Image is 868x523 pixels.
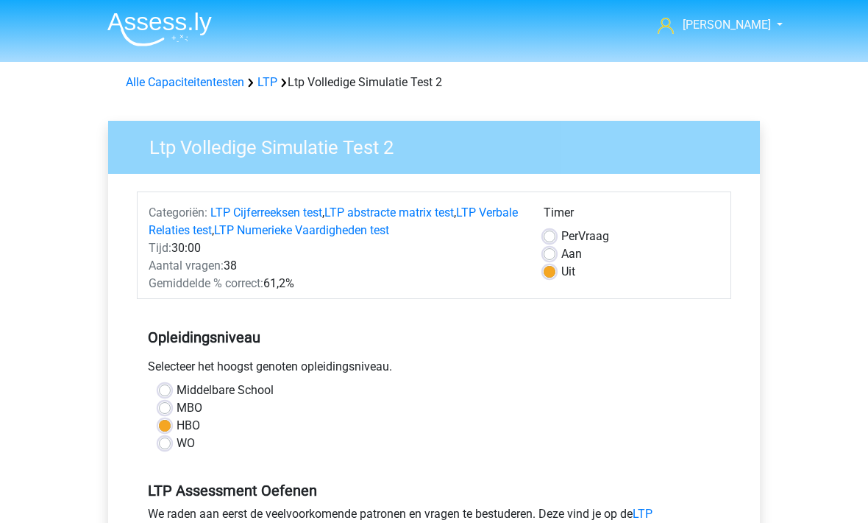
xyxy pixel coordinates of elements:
[652,16,772,34] a: [PERSON_NAME]
[177,399,202,417] label: MBO
[148,482,720,499] h5: LTP Assessment Oefenen
[177,435,195,452] label: WO
[177,417,200,435] label: HBO
[177,382,274,399] label: Middelbare School
[544,204,719,228] div: Timer
[561,245,582,263] label: Aan
[132,130,749,159] h3: Ltp Volledige Simulatie Test 2
[561,228,609,245] label: Vraag
[138,204,533,239] div: , , ,
[149,206,207,220] span: Categoriën:
[120,74,748,91] div: Ltp Volledige Simulatie Test 2
[149,276,263,290] span: Gemiddelde % correct:
[214,223,389,237] a: LTP Numerieke Vaardigheden test
[126,75,244,89] a: Alle Capaciteitentesten
[137,358,731,382] div: Selecteer het hoogst genoten opleidingsniveau.
[149,241,171,255] span: Tijd:
[324,206,454,220] a: LTP abstracte matrix test
[138,257,533,275] div: 38
[149,259,224,273] span: Aantal vragen:
[107,12,212,46] img: Assessly
[138,275,533,292] div: 61,2%
[257,75,277,89] a: LTP
[683,18,771,32] span: [PERSON_NAME]
[138,239,533,257] div: 30:00
[561,229,578,243] span: Per
[561,263,575,281] label: Uit
[148,323,720,352] h5: Opleidingsniveau
[210,206,322,220] a: LTP Cijferreeksen test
